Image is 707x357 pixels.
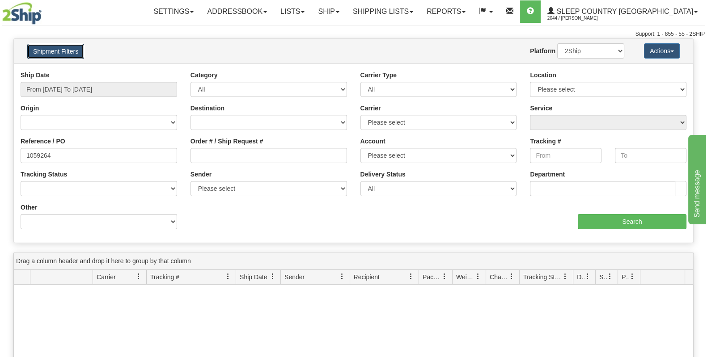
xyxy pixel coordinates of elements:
label: Origin [21,104,39,113]
span: Weight [456,273,475,281]
label: Order # / Ship Request # [191,137,263,146]
img: logo2044.jpg [2,2,42,25]
span: Shipment Issues [599,273,607,281]
a: Ship Date filter column settings [265,269,280,284]
span: Sleep Country [GEOGRAPHIC_DATA] [555,8,693,15]
span: Recipient [354,273,380,281]
label: Ship Date [21,71,50,80]
label: Service [530,104,552,113]
label: Location [530,71,556,80]
a: Pickup Status filter column settings [625,269,640,284]
button: Shipment Filters [27,44,84,59]
span: Delivery Status [577,273,584,281]
a: Weight filter column settings [470,269,486,284]
button: Actions [644,43,680,59]
span: Charge [490,273,508,281]
label: Tracking Status [21,170,67,179]
a: Settings [147,0,200,23]
a: Shipping lists [346,0,420,23]
span: Packages [423,273,441,281]
span: Carrier [97,273,116,281]
iframe: chat widget [686,133,706,224]
span: Sender [284,273,305,281]
div: Send message [7,5,83,16]
div: Support: 1 - 855 - 55 - 2SHIP [2,30,705,38]
a: Sleep Country [GEOGRAPHIC_DATA] 2044 / [PERSON_NAME] [541,0,704,23]
span: Tracking Status [523,273,562,281]
a: Shipment Issues filter column settings [602,269,618,284]
a: Tracking # filter column settings [220,269,236,284]
span: Tracking # [150,273,179,281]
label: Carrier Type [360,71,397,80]
a: Packages filter column settings [437,269,452,284]
label: Sender [191,170,212,179]
span: 2044 / [PERSON_NAME] [547,14,614,23]
label: Tracking # [530,137,561,146]
label: Delivery Status [360,170,406,179]
a: Reports [420,0,472,23]
a: Addressbook [200,0,274,23]
a: Carrier filter column settings [131,269,146,284]
label: Destination [191,104,224,113]
label: Category [191,71,218,80]
div: grid grouping header [14,252,693,270]
input: To [615,148,686,163]
a: Sender filter column settings [334,269,350,284]
input: Search [578,214,686,229]
a: Charge filter column settings [504,269,519,284]
a: Tracking Status filter column settings [558,269,573,284]
a: Ship [311,0,346,23]
label: Reference / PO [21,137,65,146]
a: Delivery Status filter column settings [580,269,595,284]
label: Carrier [360,104,381,113]
span: Ship Date [240,273,267,281]
a: Lists [274,0,311,23]
label: Platform [530,46,555,55]
input: From [530,148,601,163]
a: Recipient filter column settings [403,269,419,284]
label: Department [530,170,565,179]
label: Other [21,203,37,212]
span: Pickup Status [622,273,629,281]
label: Account [360,137,385,146]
